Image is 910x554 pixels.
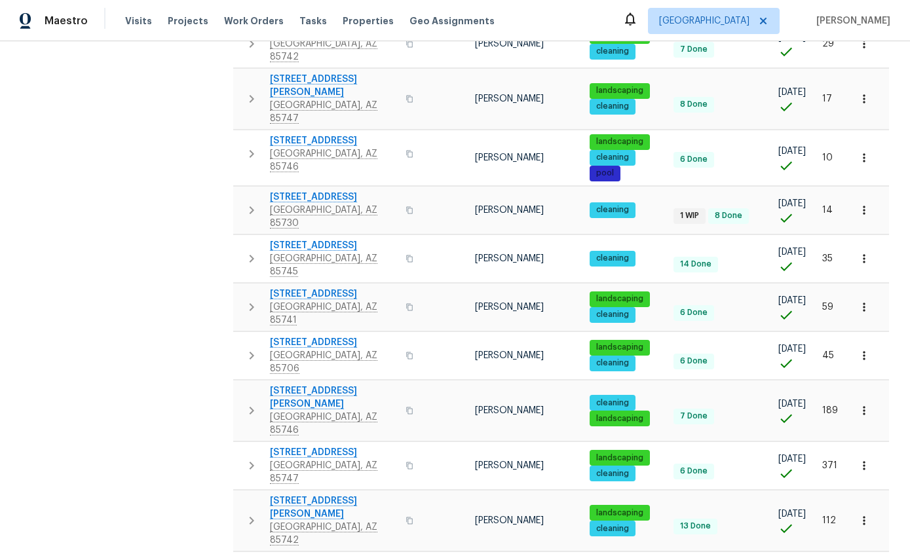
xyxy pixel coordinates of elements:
span: [PERSON_NAME] [475,351,544,360]
span: [GEOGRAPHIC_DATA] [659,14,749,28]
span: Projects [168,14,208,28]
span: [DATE] [778,88,806,97]
span: [DATE] [778,454,806,464]
span: landscaping [591,136,649,147]
span: Maestro [45,14,88,28]
span: [PERSON_NAME] [475,254,544,263]
span: 6 Done [675,356,713,367]
span: [DATE] [778,509,806,519]
span: [PERSON_NAME] [811,14,890,28]
span: cleaning [591,204,634,215]
span: [DATE] [778,344,806,354]
span: pool [591,168,619,179]
span: 45 [822,351,834,360]
span: cleaning [591,358,634,369]
span: [PERSON_NAME] [475,303,544,312]
span: cleaning [591,397,634,409]
span: 8 Done [675,99,713,110]
span: [PERSON_NAME] [475,206,544,215]
span: landscaping [591,293,649,305]
span: 1 WIP [675,210,704,221]
span: 35 [822,254,833,263]
span: cleaning [591,523,634,534]
span: 371 [822,461,837,470]
span: 189 [822,406,838,415]
span: cleaning [591,152,634,163]
span: 6 Done [675,307,713,318]
span: [PERSON_NAME] [475,39,544,48]
span: [DATE] [778,199,806,208]
span: 59 [822,303,833,312]
span: landscaping [591,413,649,424]
span: cleaning [591,468,634,479]
span: Properties [343,14,394,28]
span: [DATE] [778,296,806,305]
span: 6 Done [675,154,713,165]
span: cleaning [591,309,634,320]
span: 7 Done [675,44,713,55]
span: landscaping [591,452,649,464]
span: [PERSON_NAME] [475,406,544,415]
span: [DATE] [778,33,806,42]
span: 13 Done [675,521,716,532]
span: [PERSON_NAME] [475,94,544,103]
span: Work Orders [224,14,284,28]
span: 7 Done [675,411,713,422]
span: [PERSON_NAME] [475,516,544,525]
span: [PERSON_NAME] [475,153,544,162]
span: cleaning [591,253,634,264]
span: landscaping [591,342,649,353]
span: [DATE] [778,399,806,409]
span: landscaping [591,85,649,96]
span: 14 Done [675,259,717,270]
span: 112 [822,516,836,525]
span: 10 [822,153,833,162]
span: 14 [822,206,833,215]
span: [PERSON_NAME] [475,461,544,470]
span: 17 [822,94,832,103]
span: [DATE] [778,147,806,156]
span: Tasks [299,16,327,26]
span: Visits [125,14,152,28]
span: [DATE] [778,248,806,257]
span: 8 Done [710,210,748,221]
span: 6 Done [675,466,713,477]
span: cleaning [591,101,634,112]
span: Geo Assignments [409,14,495,28]
span: 29 [822,39,834,48]
span: landscaping [591,508,649,519]
span: cleaning [591,46,634,57]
